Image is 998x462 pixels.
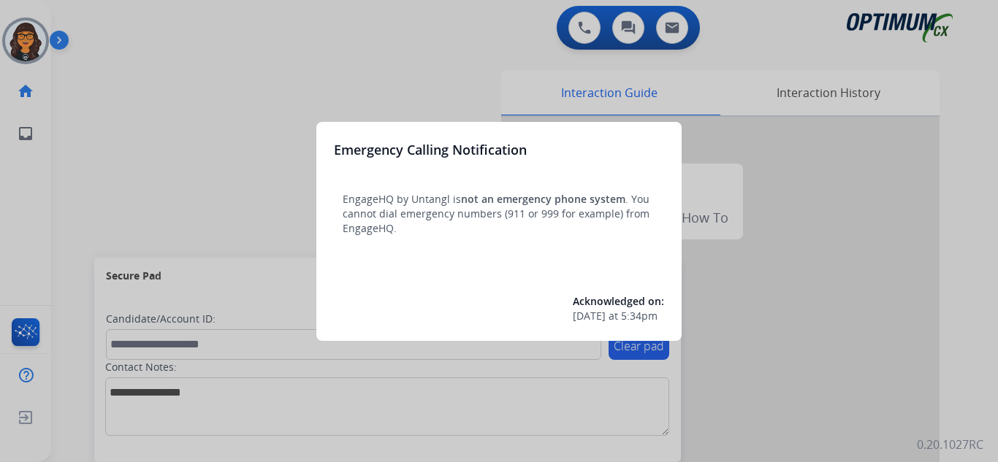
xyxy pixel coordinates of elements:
[917,436,983,453] p: 0.20.1027RC
[573,309,606,323] span: [DATE]
[343,192,655,236] p: EngageHQ by Untangl is . You cannot dial emergency numbers (911 or 999 for example) from EngageHQ.
[461,192,625,206] span: not an emergency phone system
[621,309,658,323] span: 5:34pm
[334,139,527,160] h3: Emergency Calling Notification
[573,309,664,323] div: at
[573,294,664,308] span: Acknowledged on:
